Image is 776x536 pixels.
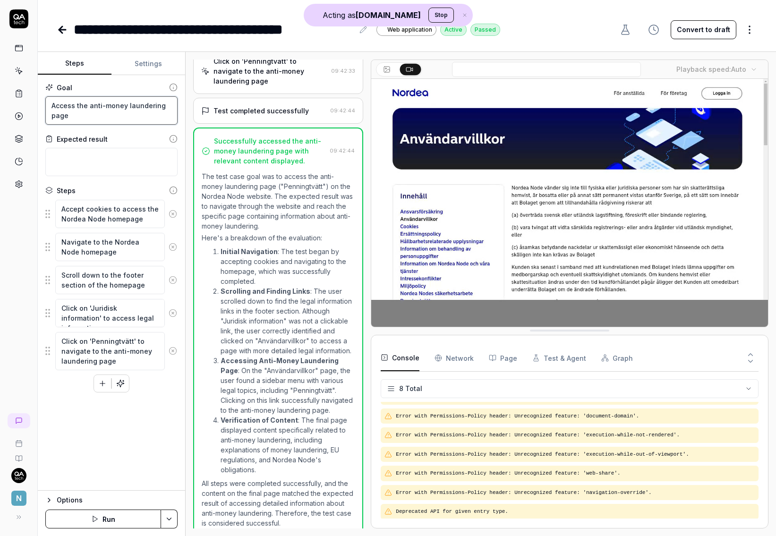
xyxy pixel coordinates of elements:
div: Passed [470,24,500,36]
p: The test case goal was to access the anti-money laundering page ("Penningtvätt") on the Nordea No... [202,171,355,231]
button: Steps [38,52,111,75]
p: All steps were completed successfully, and the content on the final page matched the expected res... [202,478,355,528]
button: Remove step [165,204,180,223]
pre: Deprecated API for given entry type. [396,508,755,516]
button: Remove step [165,304,180,323]
div: Options [57,494,178,506]
time: 09:42:44 [330,147,355,154]
div: Click on 'Penningtvätt' to navigate to the anti-money laundering page [213,56,328,86]
div: Suggestions [45,232,178,262]
button: Remove step [165,341,180,360]
li: : The test began by accepting cookies and navigating to the homepage, which was successfully comp... [221,247,355,286]
div: Suggestions [45,332,178,371]
a: Book a call with us [4,432,34,447]
span: Web application [387,26,432,34]
div: Test completed successfully [213,106,309,116]
div: Suggestions [45,265,178,295]
div: Successfully accessed the anti-money laundering page with relevant content displayed. [214,136,326,166]
li: : On the "Användarvillkor" page, the user found a sidebar menu with various legal topics, includi... [221,356,355,415]
div: Expected result [57,134,108,144]
div: Active [440,24,467,36]
button: Remove step [165,271,180,289]
div: Playback speed: [676,64,746,74]
pre: Error with Permissions-Policy header: Unrecognized feature: 'web-share'. [396,469,755,477]
a: Web application [376,23,436,36]
strong: Accessing Anti-Money Laundering Page [221,357,339,374]
pre: Error with Permissions-Policy header: Unrecognized feature: 'execution-while-out-of-viewport'. [396,451,755,459]
button: Settings [111,52,185,75]
button: Convert to draft [671,20,736,39]
strong: Verification of Content [221,416,298,424]
pre: Error with Permissions-Policy header: Unrecognized feature: 'navigation-override'. [396,489,755,497]
button: Graph [601,345,633,371]
a: Documentation [4,447,34,462]
img: 7ccf6c19-61ad-4a6c-8811-018b02a1b829.jpg [11,468,26,483]
div: Suggestions [45,298,178,328]
li: : The user scrolled down to find the legal information links in the footer section. Although "Jur... [221,286,355,356]
pre: Error with Permissions-Policy header: Unrecognized feature: 'document-domain'. [396,412,755,420]
div: Suggestions [45,199,178,229]
button: Run [45,510,161,528]
button: Stop [428,8,454,23]
a: New conversation [8,413,30,428]
button: Test & Agent [532,345,586,371]
time: 09:42:44 [330,107,355,114]
strong: Scrolling and Finding Links [221,287,310,295]
pre: Error with Permissions-Policy header: Unrecognized feature: 'execution-while-not-rendered'. [396,431,755,439]
button: Network [435,345,474,371]
div: Goal [57,83,72,93]
button: View version history [642,20,665,39]
li: : The final page displayed content specifically related to anti-money laundering, including expla... [221,415,355,475]
button: Console [381,345,419,371]
button: N [4,483,34,508]
strong: Initial Navigation [221,247,278,255]
button: Options [45,494,178,506]
span: N [11,491,26,506]
button: Remove step [165,238,180,256]
time: 09:42:33 [331,68,355,74]
p: Here's a breakdown of the evaluation: [202,233,355,243]
button: Page [489,345,517,371]
div: Steps [57,186,76,196]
